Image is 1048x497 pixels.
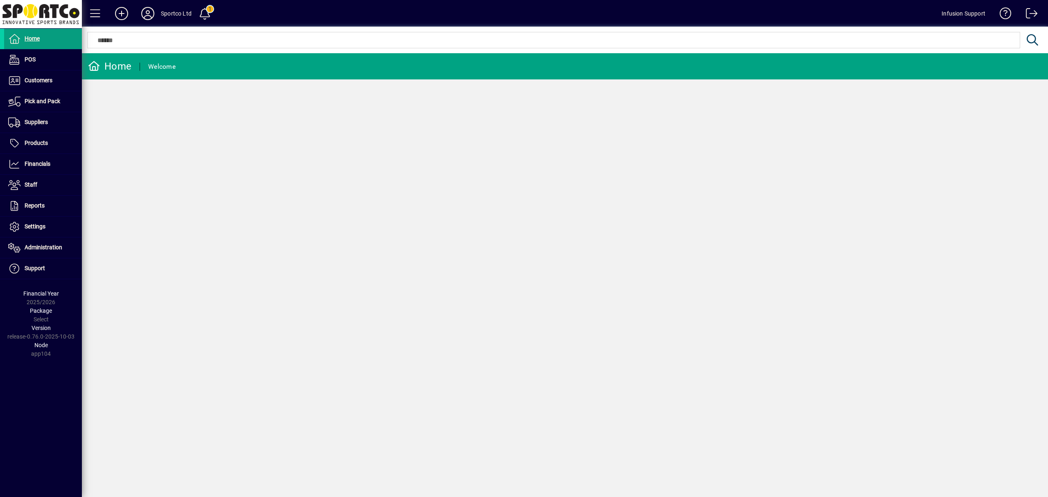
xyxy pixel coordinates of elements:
[25,181,37,188] span: Staff
[88,60,131,73] div: Home
[1020,2,1038,28] a: Logout
[30,307,52,314] span: Package
[25,77,52,84] span: Customers
[148,60,176,73] div: Welcome
[4,70,82,91] a: Customers
[4,133,82,154] a: Products
[25,223,45,230] span: Settings
[108,6,135,21] button: Add
[4,258,82,279] a: Support
[25,160,50,167] span: Financials
[25,56,36,63] span: POS
[25,98,60,104] span: Pick and Pack
[25,119,48,125] span: Suppliers
[942,7,985,20] div: Infusion Support
[4,217,82,237] a: Settings
[4,50,82,70] a: POS
[23,290,59,297] span: Financial Year
[994,2,1012,28] a: Knowledge Base
[161,7,192,20] div: Sportco Ltd
[4,91,82,112] a: Pick and Pack
[4,112,82,133] a: Suppliers
[4,237,82,258] a: Administration
[34,342,48,348] span: Node
[25,244,62,251] span: Administration
[4,154,82,174] a: Financials
[135,6,161,21] button: Profile
[4,196,82,216] a: Reports
[25,202,45,209] span: Reports
[25,265,45,271] span: Support
[4,175,82,195] a: Staff
[25,140,48,146] span: Products
[32,325,51,331] span: Version
[25,35,40,42] span: Home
